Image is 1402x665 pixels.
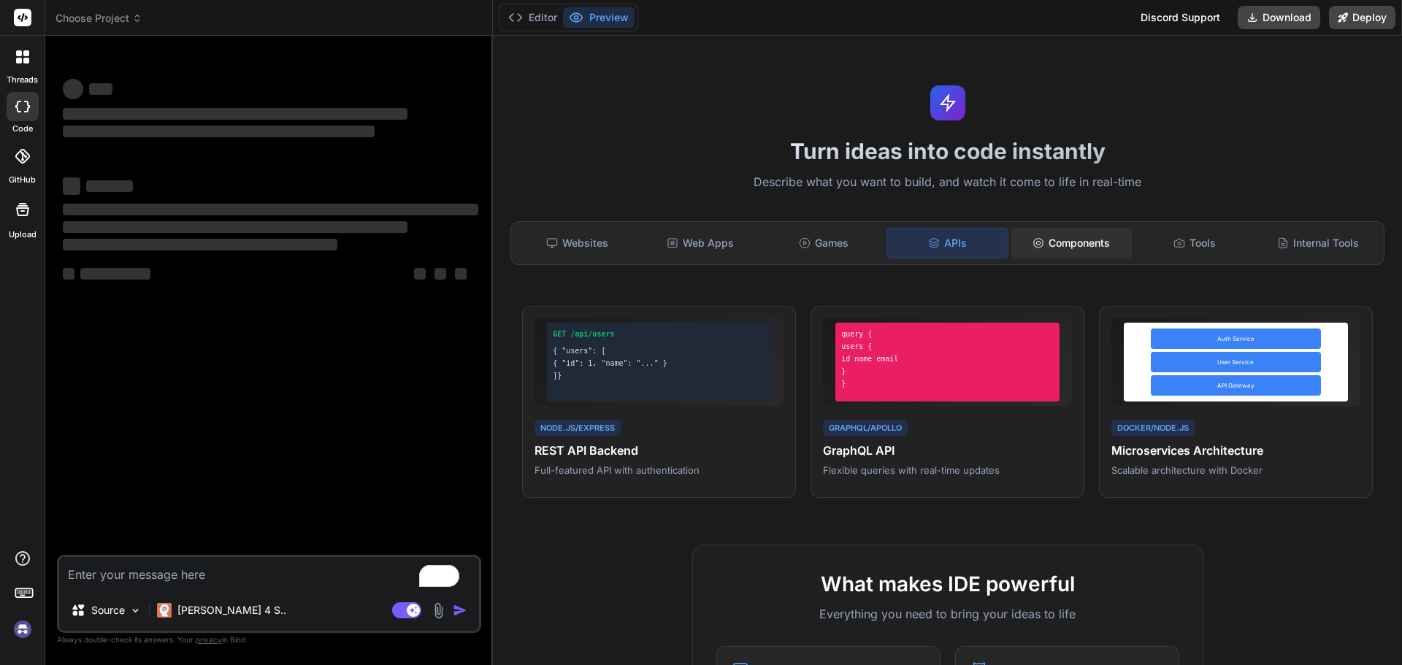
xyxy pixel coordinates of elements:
[535,442,784,459] h4: REST API Backend
[9,174,36,186] label: GitHub
[1151,352,1321,372] div: User Service
[59,557,479,590] textarea: To enrich screen reader interactions, please activate Accessibility in Grammarly extension settings
[434,268,446,280] span: ‌
[841,341,1054,352] div: users {
[129,604,142,617] img: Pick Models
[55,11,142,26] span: Choose Project
[553,345,765,356] div: { "users": [
[7,74,38,86] label: threads
[430,602,447,619] img: attachment
[1135,228,1255,258] div: Tools
[453,603,467,618] img: icon
[91,603,125,618] p: Source
[63,268,74,280] span: ‌
[535,420,621,437] div: Node.js/Express
[502,173,1393,192] p: Describe what you want to build, and watch it come to life in real-time
[63,221,407,233] span: ‌
[886,228,1008,258] div: APIs
[1011,228,1132,258] div: Components
[841,378,1054,389] div: }
[1238,6,1320,29] button: Download
[63,108,407,120] span: ‌
[63,204,478,215] span: ‌
[10,617,35,642] img: signin
[1151,328,1321,349] div: Auth Service
[414,268,426,280] span: ‌
[535,464,784,477] p: Full-featured API with authentication
[1111,442,1360,459] h4: Microservices Architecture
[80,268,150,280] span: ‌
[1111,420,1195,437] div: Docker/Node.js
[63,79,83,99] span: ‌
[502,138,1393,164] h1: Turn ideas into code instantly
[157,603,172,618] img: Claude 4 Sonnet
[517,228,637,258] div: Websites
[86,180,133,192] span: ‌
[9,228,37,241] label: Upload
[716,569,1179,599] h2: What makes IDE powerful
[63,177,80,195] span: ‌
[57,633,481,647] p: Always double-check its answers. Your in Bind
[1329,6,1395,29] button: Deploy
[1257,228,1378,258] div: Internal Tools
[89,83,112,95] span: ‌
[63,239,337,250] span: ‌
[12,123,33,135] label: code
[563,7,635,28] button: Preview
[823,420,908,437] div: GraphQL/Apollo
[553,358,765,369] div: { "id": 1, "name": "..." }
[841,353,1054,364] div: id name email
[196,635,222,644] span: privacy
[553,328,765,339] div: GET /api/users
[640,228,761,258] div: Web Apps
[502,7,563,28] button: Editor
[841,366,1054,377] div: }
[455,268,467,280] span: ‌
[716,605,1179,623] p: Everything you need to bring your ideas to life
[823,442,1072,459] h4: GraphQL API
[823,464,1072,477] p: Flexible queries with real-time updates
[764,228,884,258] div: Games
[841,328,1054,339] div: query {
[1132,6,1229,29] div: Discord Support
[1111,464,1360,477] p: Scalable architecture with Docker
[177,603,286,618] p: [PERSON_NAME] 4 S..
[553,370,765,381] div: ]}
[1151,375,1321,396] div: API Gateway
[63,126,375,137] span: ‌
